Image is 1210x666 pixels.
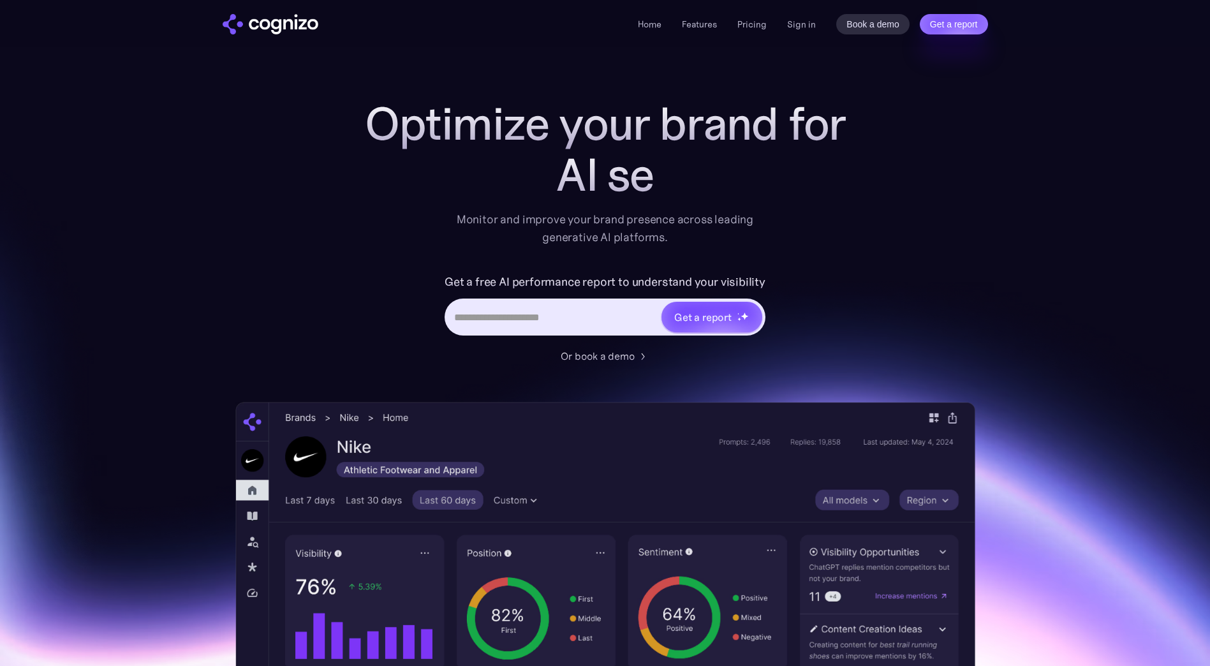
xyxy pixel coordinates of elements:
a: home [223,14,318,34]
div: Get a report [674,309,732,325]
img: star [737,317,742,322]
div: Or book a demo [561,348,635,364]
a: Get a report [920,14,988,34]
img: cognizo logo [223,14,318,34]
a: Or book a demo [561,348,650,364]
a: Pricing [737,18,767,30]
label: Get a free AI performance report to understand your visibility [445,272,765,292]
img: star [741,312,749,320]
img: star [737,313,739,314]
div: AI se [350,149,860,200]
a: Get a reportstarstarstar [660,300,764,334]
a: Home [638,18,661,30]
a: Book a demo [836,14,910,34]
a: Features [682,18,717,30]
a: Sign in [787,17,816,32]
form: Hero URL Input Form [445,272,765,342]
div: Monitor and improve your brand presence across leading generative AI platforms. [448,211,762,246]
h1: Optimize your brand for [350,98,860,149]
